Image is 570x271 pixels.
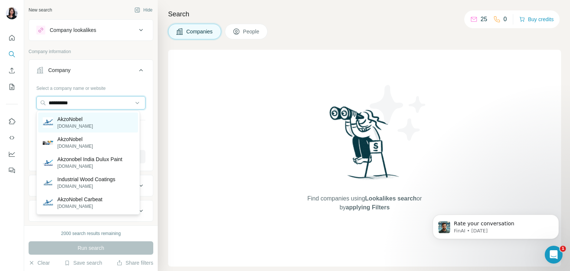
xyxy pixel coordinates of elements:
[58,196,102,203] p: AkzoNobel Carbeat
[6,131,18,144] button: Use Surfe API
[6,147,18,161] button: Dashboard
[43,177,53,188] img: Industrial Wood Coatings
[61,230,121,237] div: 2000 search results remaining
[6,80,18,94] button: My lists
[481,15,487,24] p: 25
[6,31,18,45] button: Quick start
[43,197,53,208] img: AkzoNobel Carbeat
[186,28,213,35] span: Companies
[117,259,153,267] button: Share filters
[346,204,390,210] span: applying Filters
[58,123,93,130] p: [DOMAIN_NAME]
[243,28,260,35] span: People
[29,259,50,267] button: Clear
[58,183,115,190] p: [DOMAIN_NAME]
[48,66,71,74] div: Company
[58,135,93,143] p: AkzoNobel
[29,177,153,195] button: Industry
[168,9,561,19] h4: Search
[6,115,18,128] button: Use Surfe on LinkedIn
[43,141,53,145] img: AkzoNobel
[29,202,153,220] button: HQ location
[50,26,96,34] div: Company lookalikes
[6,7,18,19] img: Avatar
[58,115,93,123] p: AkzoNobel
[560,246,566,252] span: 1
[422,199,570,251] iframe: Intercom notifications message
[43,117,53,128] img: AkzoNobel
[29,7,52,13] div: New search
[504,15,507,24] p: 0
[58,203,102,210] p: [DOMAIN_NAME]
[58,143,93,150] p: [DOMAIN_NAME]
[6,64,18,77] button: Enrich CSV
[29,21,153,39] button: Company lookalikes
[43,157,53,168] img: Akzonobel India Dulux Paint
[29,61,153,82] button: Company
[519,14,554,25] button: Buy credits
[58,156,122,163] p: Akzonobel India Dulux Paint
[6,48,18,61] button: Search
[365,79,432,146] img: Surfe Illustration - Stars
[29,48,153,55] p: Company information
[6,164,18,177] button: Feedback
[545,246,563,264] iframe: Intercom live chat
[36,82,145,92] div: Select a company name or website
[365,195,417,202] span: Lookalikes search
[58,176,115,183] p: Industrial Wood Coatings
[129,4,158,16] button: Hide
[326,104,403,187] img: Surfe Illustration - Woman searching with binoculars
[58,163,122,170] p: [DOMAIN_NAME]
[305,194,424,212] span: Find companies using or by
[64,259,102,267] button: Save search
